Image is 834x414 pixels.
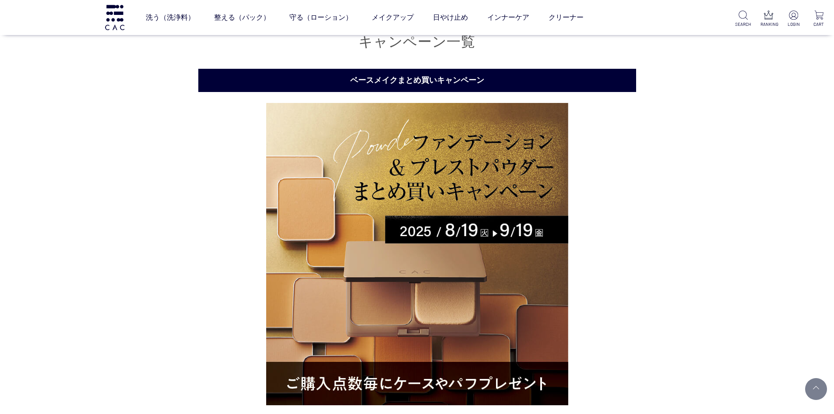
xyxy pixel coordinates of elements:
p: LOGIN [785,21,802,28]
a: SEARCH [735,11,751,28]
a: インナーケア [487,5,529,30]
h2: ベースメイクまとめ買いキャンペーン [198,69,636,92]
a: クリーナー [549,5,584,30]
a: RANKING [760,11,777,28]
img: logo [104,5,126,30]
img: ベースメイクまとめ買いキャンペーン [266,103,568,405]
p: RANKING [760,21,777,28]
a: 日やけ止め [433,5,468,30]
a: 洗う（洗浄料） [146,5,195,30]
a: メイクアップ [372,5,414,30]
a: LOGIN [785,11,802,28]
a: CART [811,11,827,28]
p: CART [811,21,827,28]
a: 整える（パック） [214,5,270,30]
a: 守る（ローション） [289,5,352,30]
p: SEARCH [735,21,751,28]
